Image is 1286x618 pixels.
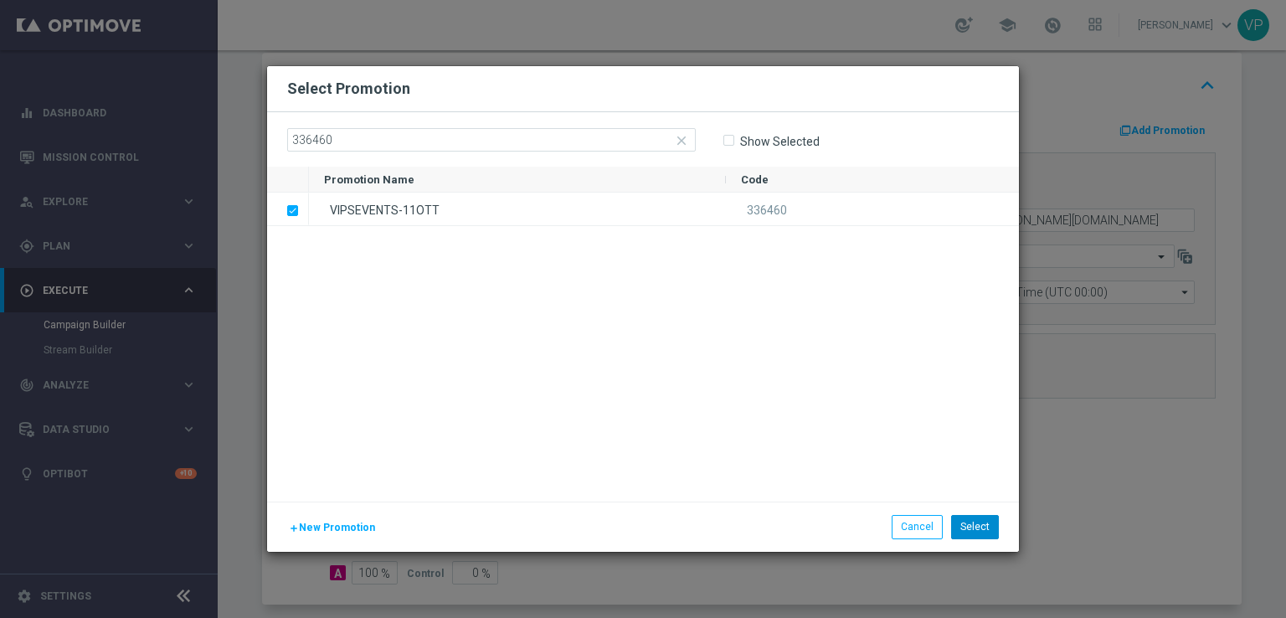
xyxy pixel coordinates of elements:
[741,173,769,186] span: Code
[287,128,696,152] input: Search by Promotion name or Promo code
[267,193,309,226] div: Press SPACE to deselect this row.
[289,523,299,533] i: add
[674,133,689,148] i: close
[739,134,820,149] label: Show Selected
[309,193,726,225] div: VIPSEVENTS-11OTT
[309,193,1019,226] div: Press SPACE to deselect this row.
[299,522,375,533] span: New Promotion
[747,203,787,217] span: 336460
[951,515,999,538] button: Select
[287,518,377,537] button: New Promotion
[287,79,410,99] h2: Select Promotion
[324,173,414,186] span: Promotion Name
[892,515,943,538] button: Cancel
